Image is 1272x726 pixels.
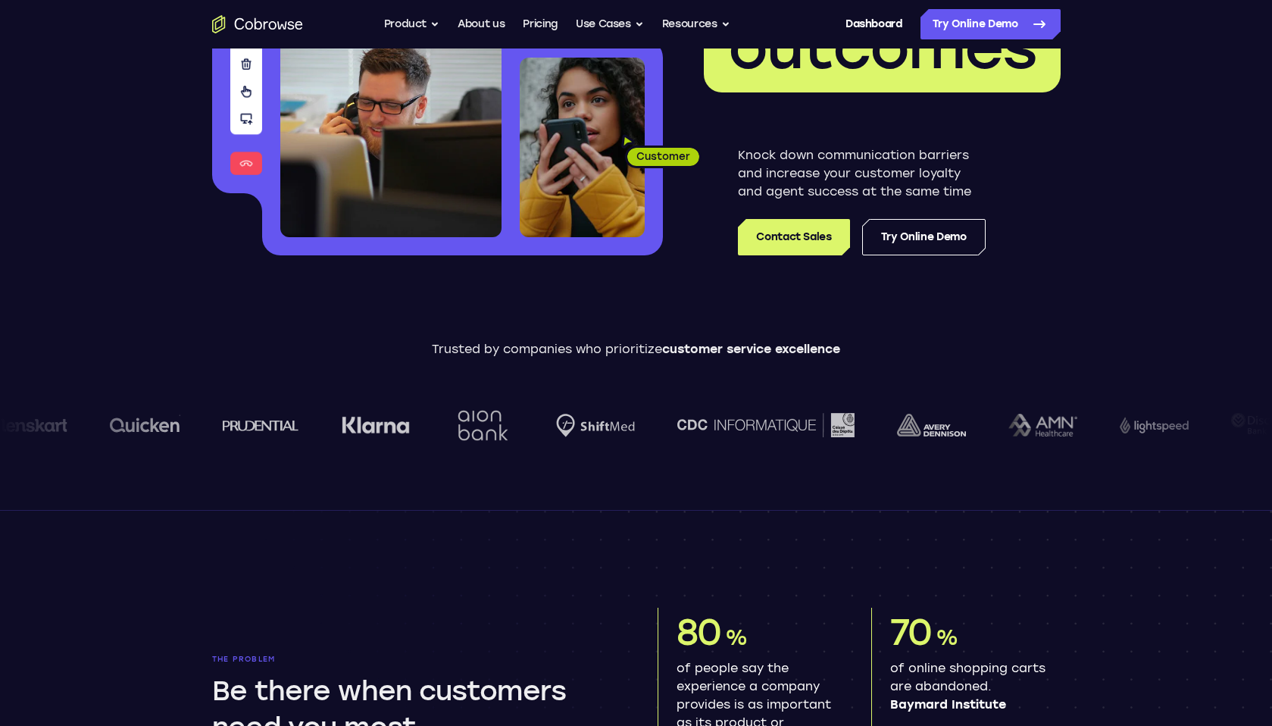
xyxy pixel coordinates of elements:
[212,655,615,664] p: The problem
[662,9,730,39] button: Resources
[384,9,440,39] button: Product
[677,610,722,654] span: 80
[890,610,933,654] span: 70
[738,146,986,201] p: Knock down communication barriers and increase your customer loyalty and agent success at the sam...
[862,219,986,255] a: Try Online Demo
[212,15,303,33] a: Go to the home page
[223,419,299,431] img: prudential
[845,9,902,39] a: Dashboard
[458,9,505,39] a: About us
[556,414,635,437] img: Shiftmed
[662,342,840,356] span: customer service excellence
[897,414,966,437] img: avery-dennison
[677,413,855,437] img: CDC Informatique
[1008,414,1077,437] img: AMN Healthcare
[342,416,410,434] img: Klarna
[523,9,558,39] a: Pricing
[890,659,1049,714] p: of online shopping carts are abandoned.
[725,624,747,650] span: %
[738,219,849,255] a: Contact Sales
[936,624,958,650] span: %
[890,696,1049,714] span: Baymard Institute
[520,58,645,237] img: A customer holding their phone
[452,395,514,456] img: Aion Bank
[920,9,1061,39] a: Try Online Demo
[576,9,644,39] button: Use Cases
